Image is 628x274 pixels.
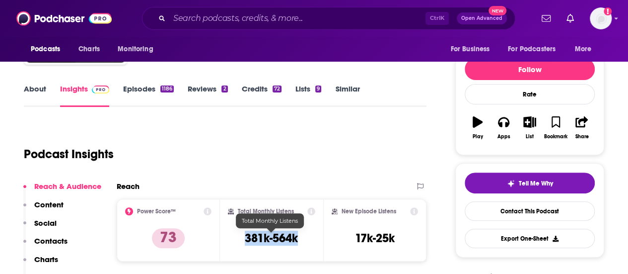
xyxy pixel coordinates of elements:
button: Reach & Audience [23,182,101,200]
span: Total Monthly Listens [242,217,298,224]
a: Lists9 [295,84,321,107]
button: Apps [490,110,516,146]
button: Content [23,200,64,218]
button: Open AdvancedNew [457,12,507,24]
a: Contact This Podcast [465,201,595,221]
h3: 381k-564k [245,231,298,246]
button: open menu [568,40,604,59]
img: tell me why sparkle [507,180,515,187]
div: List [526,134,534,140]
p: Social [34,218,57,228]
p: Charts [34,255,58,264]
div: Bookmark [544,134,567,140]
p: Contacts [34,236,68,246]
div: Apps [497,134,510,140]
span: Tell Me Why [519,180,553,187]
span: Ctrl K [425,12,449,25]
h2: Power Score™ [137,208,176,215]
p: Reach & Audience [34,182,101,191]
a: About [24,84,46,107]
button: Follow [465,58,595,80]
span: Charts [78,42,100,56]
button: Play [465,110,490,146]
h2: Reach [117,182,140,191]
h3: 17k-25k [355,231,395,246]
h2: Total Monthly Listens [238,208,294,215]
span: Podcasts [31,42,60,56]
a: InsightsPodchaser Pro [60,84,109,107]
h1: Podcast Insights [24,147,114,162]
span: Logged in as calellac [590,7,612,29]
div: Share [575,134,588,140]
button: open menu [24,40,73,59]
a: Show notifications dropdown [562,10,578,27]
div: Play [473,134,483,140]
img: Podchaser Pro [92,86,109,93]
button: Share [569,110,595,146]
a: Charts [72,40,106,59]
div: Rate [465,84,595,104]
button: Contacts [23,236,68,255]
button: Show profile menu [590,7,612,29]
img: User Profile [590,7,612,29]
p: 73 [152,228,185,248]
span: New [488,6,506,15]
span: For Podcasters [508,42,556,56]
a: Credits72 [242,84,281,107]
p: Content [34,200,64,209]
div: Search podcasts, credits, & more... [142,7,515,30]
button: open menu [443,40,502,59]
button: Charts [23,255,58,273]
img: Podchaser - Follow, Share and Rate Podcasts [16,9,112,28]
div: 2 [221,86,227,92]
svg: Add a profile image [604,7,612,15]
a: Show notifications dropdown [538,10,555,27]
span: More [575,42,592,56]
button: tell me why sparkleTell Me Why [465,173,595,193]
button: List [517,110,543,146]
button: Export One-Sheet [465,229,595,248]
span: Open Advanced [461,16,502,21]
div: 9 [315,86,321,92]
a: Similar [335,84,359,107]
div: 72 [273,86,281,92]
button: open menu [501,40,570,59]
div: 1186 [160,86,174,92]
h2: New Episode Listens [342,208,396,215]
button: open menu [111,40,166,59]
button: Social [23,218,57,237]
span: For Business [450,42,489,56]
button: Bookmark [543,110,568,146]
a: Reviews2 [188,84,227,107]
input: Search podcasts, credits, & more... [169,10,425,26]
span: Monitoring [118,42,153,56]
a: Episodes1186 [123,84,174,107]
